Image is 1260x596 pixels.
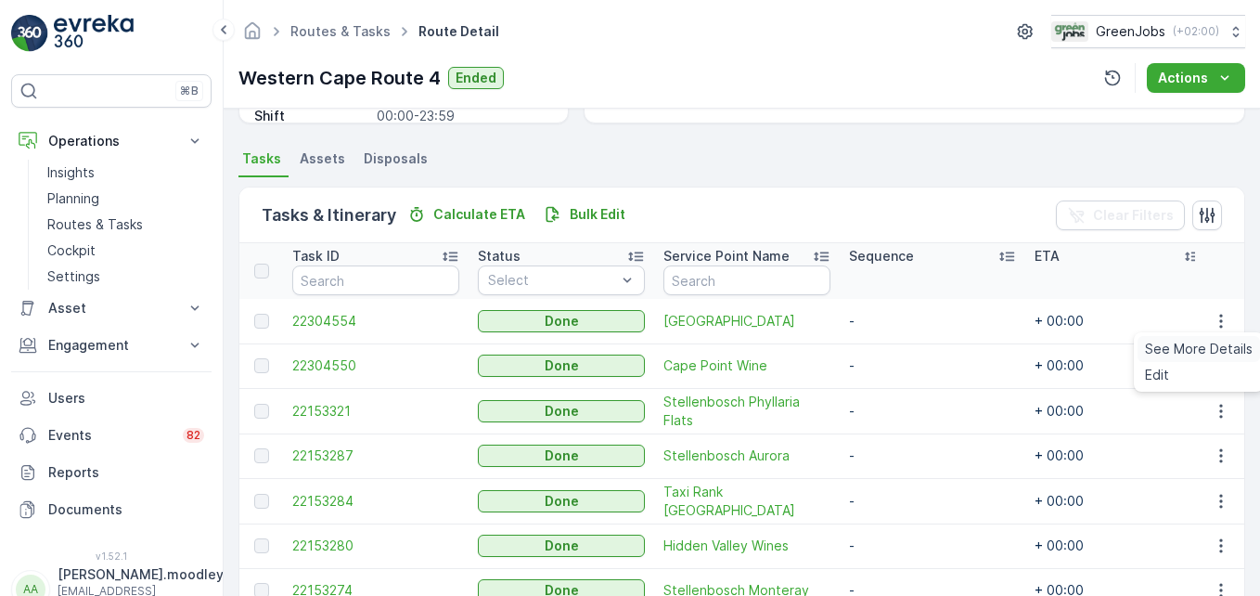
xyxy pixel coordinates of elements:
div: Toggle Row Selected [254,448,269,463]
span: [GEOGRAPHIC_DATA] [663,312,830,330]
p: Planning [47,189,99,208]
td: + 00:00 [1025,343,1211,388]
p: Status [478,247,521,266]
a: Events82 [11,417,212,454]
p: Service Point Name [663,247,790,266]
a: Cape Point Vineyards [663,312,830,330]
td: - [840,524,1025,568]
p: Asset [48,299,174,317]
p: Western Cape Route 4 [238,64,441,92]
td: - [840,388,1025,434]
button: Ended [448,67,504,89]
p: Shift [254,107,369,125]
a: 22153284 [292,492,459,511]
a: 22153280 [292,537,459,555]
span: Taxi Rank [GEOGRAPHIC_DATA] [663,483,830,520]
input: Search [663,266,830,295]
button: Done [478,535,645,557]
button: Calculate ETA [400,203,533,226]
p: Ended [456,69,496,87]
p: GreenJobs [1096,22,1165,41]
a: See More Details [1138,336,1260,362]
button: Bulk Edit [536,203,633,226]
a: 22304550 [292,356,459,375]
span: Assets [300,149,345,168]
span: Tasks [242,149,281,168]
a: Stellenbosch Aurora [663,447,830,465]
a: Planning [40,186,212,212]
button: Done [478,355,645,377]
p: Done [545,537,579,555]
p: Insights [47,163,95,182]
button: Operations [11,123,212,160]
p: ETA [1035,247,1060,266]
p: Done [545,447,579,465]
p: Reports [48,463,204,482]
img: logo_light-DOdMpM7g.png [54,15,134,52]
p: Engagement [48,336,174,355]
td: + 00:00 [1025,478,1211,524]
div: Toggle Row Selected [254,494,269,509]
p: ( +02:00 ) [1173,24,1219,39]
span: v 1.52.1 [11,551,212,562]
p: Sequence [849,247,914,266]
p: 00:00-23:59 [377,107,549,125]
p: Task ID [292,247,340,266]
p: Tasks & Itinerary [262,202,396,228]
a: Insights [40,160,212,186]
p: Routes & Tasks [47,215,143,234]
td: + 00:00 [1025,388,1211,434]
p: Users [48,389,204,408]
div: Toggle Row Selected [254,404,269,419]
p: Cockpit [47,241,96,260]
p: Done [545,492,579,511]
button: Asset [11,290,212,327]
td: - [840,478,1025,524]
span: See More Details [1145,340,1253,358]
button: Done [478,490,645,512]
a: Taxi Rank Stellenbosch [663,483,830,520]
td: + 00:00 [1025,524,1211,568]
p: Done [545,402,579,421]
a: Cape Point Wine [663,356,830,375]
p: Bulk Edit [570,205,625,224]
a: Routes & Tasks [290,23,391,39]
a: Homepage [242,28,263,44]
td: + 00:00 [1025,434,1211,478]
button: Actions [1147,63,1245,93]
a: 22153321 [292,402,459,421]
a: Reports [11,454,212,491]
td: + 00:00 [1025,299,1211,343]
button: Done [478,445,645,467]
span: Route Detail [415,22,503,41]
div: Toggle Row Selected [254,314,269,329]
a: Hidden Valley Wines [663,537,830,555]
p: Events [48,426,172,445]
p: Calculate ETA [433,205,525,224]
button: Done [478,400,645,422]
a: Users [11,380,212,417]
span: Disposals [364,149,428,168]
a: Stellenbosch Phyllaria Flats [663,393,830,430]
p: Done [545,312,579,330]
td: - [840,343,1025,388]
a: Cockpit [40,238,212,264]
button: Clear Filters [1056,201,1185,230]
p: Done [545,356,579,375]
button: Engagement [11,327,212,364]
a: 22153287 [292,447,459,465]
p: Operations [48,132,174,150]
a: Routes & Tasks [40,212,212,238]
a: 22304554 [292,312,459,330]
p: 82 [186,428,200,443]
p: Clear Filters [1093,206,1174,225]
button: Done [478,310,645,332]
div: Toggle Row Selected [254,538,269,553]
